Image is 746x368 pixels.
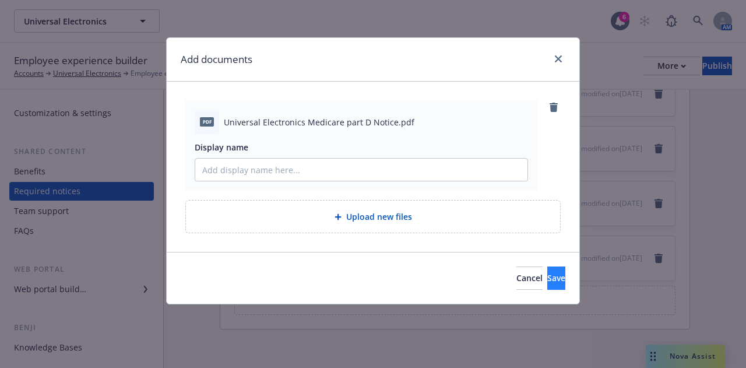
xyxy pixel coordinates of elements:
[551,52,565,66] a: close
[195,142,248,153] span: Display name
[516,267,543,290] button: Cancel
[195,159,527,181] input: Add display name here...
[185,200,561,233] div: Upload new files
[200,117,214,126] span: pdf
[224,116,414,128] span: Universal Electronics Medicare part D Notice.pdf
[547,100,561,114] a: remove
[181,52,252,67] h1: Add documents
[516,272,543,283] span: Cancel
[547,272,565,283] span: Save
[346,211,412,223] span: Upload new files
[547,267,565,290] button: Save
